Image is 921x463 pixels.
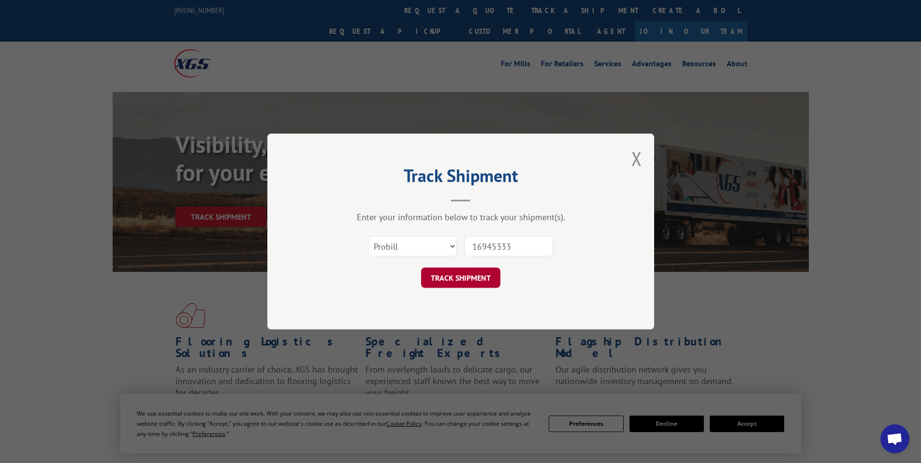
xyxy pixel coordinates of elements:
div: Open chat [880,424,909,453]
button: Close modal [631,146,642,171]
h2: Track Shipment [316,169,606,187]
input: Number(s) [464,236,553,256]
button: TRACK SHIPMENT [421,268,500,288]
div: Enter your information below to track your shipment(s). [316,211,606,223]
